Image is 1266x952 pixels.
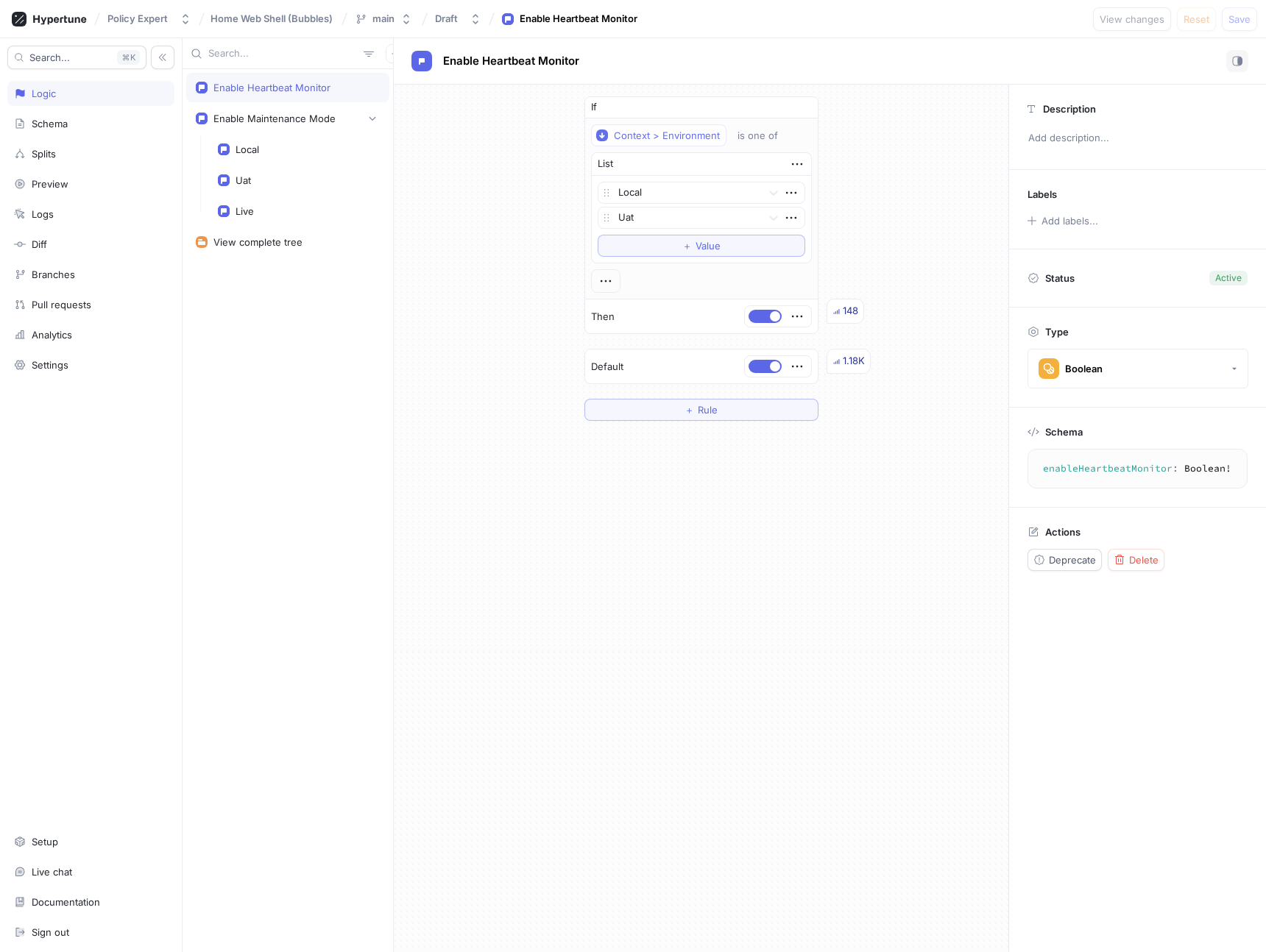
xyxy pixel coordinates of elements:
input: Search... [208,46,358,61]
span: View changes [1100,15,1164,24]
button: Search...K [7,46,146,69]
div: Schema [32,118,68,129]
button: main [349,7,418,31]
div: Pull requests [32,299,91,310]
div: Uat [236,174,251,186]
button: Draft [429,7,487,31]
button: Policy Expert [102,7,197,31]
span: Rule [698,405,718,414]
div: 148 [843,304,858,319]
div: Branches [32,269,75,280]
button: Add labels... [1022,211,1102,230]
span: ＋ [685,405,694,414]
div: main [372,13,395,25]
div: Diff [32,238,47,250]
p: Status [1045,268,1075,288]
div: Add labels... [1042,216,1098,226]
button: Deprecate [1028,549,1102,571]
p: Labels [1028,188,1057,200]
div: Live [236,205,254,217]
div: Policy Expert [107,13,168,25]
div: Analytics [32,329,72,341]
p: Schema [1045,426,1083,438]
span: Value [696,241,721,250]
div: Preview [32,178,68,190]
div: Logs [32,208,54,220]
div: Setup [32,836,58,848]
p: Default [591,360,623,374]
div: Active [1215,271,1242,285]
p: If [591,100,597,115]
button: Boolean [1028,349,1248,388]
div: Draft [435,13,458,25]
div: K [117,50,140,65]
div: Boolean [1065,363,1103,375]
div: Sign out [32,926,69,938]
div: Splits [32,148,56,160]
span: Delete [1129,555,1159,564]
button: ＋Value [598,235,805,257]
span: Save [1228,15,1251,24]
div: Enable Heartbeat Monitor [520,12,637,26]
button: View changes [1093,7,1171,31]
span: Reset [1184,15,1209,24]
div: List [598,157,613,171]
div: Local [236,143,259,155]
p: Actions [1045,526,1081,538]
button: Delete [1108,549,1164,571]
button: is one of [731,124,799,146]
textarea: enableHeartbeatMonitor: Boolean! [1034,455,1241,482]
div: Context > Environment [614,129,720,142]
span: Search... [29,53,70,62]
button: Save [1222,7,1257,31]
div: Enable Heartbeat Monitor [213,82,330,93]
button: ＋Rule [584,399,818,421]
div: Live chat [32,866,72,878]
p: Then [591,310,615,324]
div: Enable Maintenance Mode [213,113,336,124]
span: ＋ [682,241,692,250]
div: is one of [738,129,778,142]
div: Settings [32,359,68,371]
div: Documentation [32,896,100,908]
span: Deprecate [1049,555,1096,564]
div: View complete tree [213,236,303,248]
div: 1.18K [843,354,865,369]
button: Context > Environment [591,124,726,146]
span: Home Web Shell (Bubbles) [211,13,333,24]
span: Enable Heartbeat Monitor [443,55,579,67]
p: Description [1043,103,1096,115]
div: Logic [32,88,56,99]
button: Reset [1177,7,1216,31]
p: Add description... [1022,126,1253,151]
a: Documentation [7,889,174,914]
p: Type [1045,326,1069,338]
